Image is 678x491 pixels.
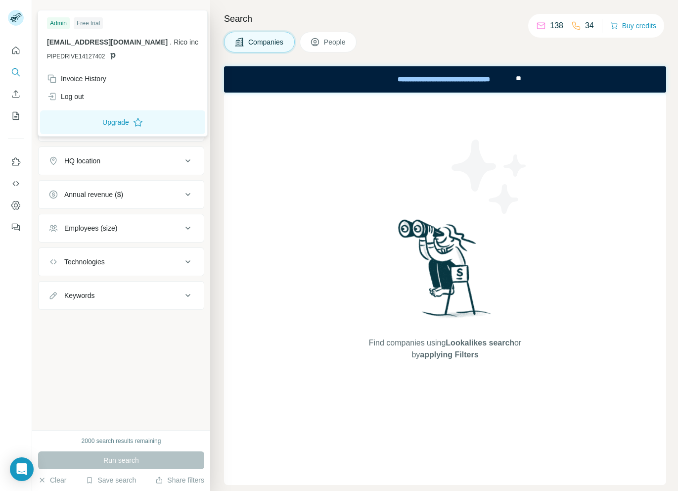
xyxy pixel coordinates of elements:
[8,42,24,59] button: Quick start
[39,284,204,307] button: Keywords
[8,85,24,103] button: Enrich CSV
[39,216,204,240] button: Employees (size)
[8,107,24,125] button: My lists
[64,223,117,233] div: Employees (size)
[8,218,24,236] button: Feedback
[39,149,204,173] button: HQ location
[38,9,69,18] div: New search
[47,92,84,101] div: Log out
[64,156,100,166] div: HQ location
[38,475,66,485] button: Clear
[585,20,594,32] p: 34
[40,110,205,134] button: Upgrade
[610,19,656,33] button: Buy credits
[8,153,24,171] button: Use Surfe on LinkedIn
[155,475,204,485] button: Share filters
[224,12,666,26] h4: Search
[74,17,103,29] div: Free trial
[47,74,106,84] div: Invoice History
[82,437,161,445] div: 2000 search results remaining
[39,183,204,206] button: Annual revenue ($)
[47,52,105,61] span: PIPEDRIVE14127402
[8,196,24,214] button: Dashboard
[170,38,172,46] span: .
[8,175,24,193] button: Use Surfe API
[47,38,168,46] span: [EMAIL_ADDRESS][DOMAIN_NAME]
[10,457,34,481] div: Open Intercom Messenger
[8,63,24,81] button: Search
[248,37,284,47] span: Companies
[64,291,94,300] div: Keywords
[174,38,198,46] span: Rico inc
[64,257,105,267] div: Technologies
[39,250,204,274] button: Technologies
[394,217,497,327] img: Surfe Illustration - Woman searching with binoculars
[324,37,347,47] span: People
[172,6,210,21] button: Hide
[47,17,70,29] div: Admin
[64,190,123,199] div: Annual revenue ($)
[446,339,514,347] span: Lookalikes search
[445,132,534,221] img: Surfe Illustration - Stars
[550,20,563,32] p: 138
[86,475,136,485] button: Save search
[420,350,478,359] span: applying Filters
[366,337,524,361] span: Find companies using or by
[224,66,666,93] iframe: Banner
